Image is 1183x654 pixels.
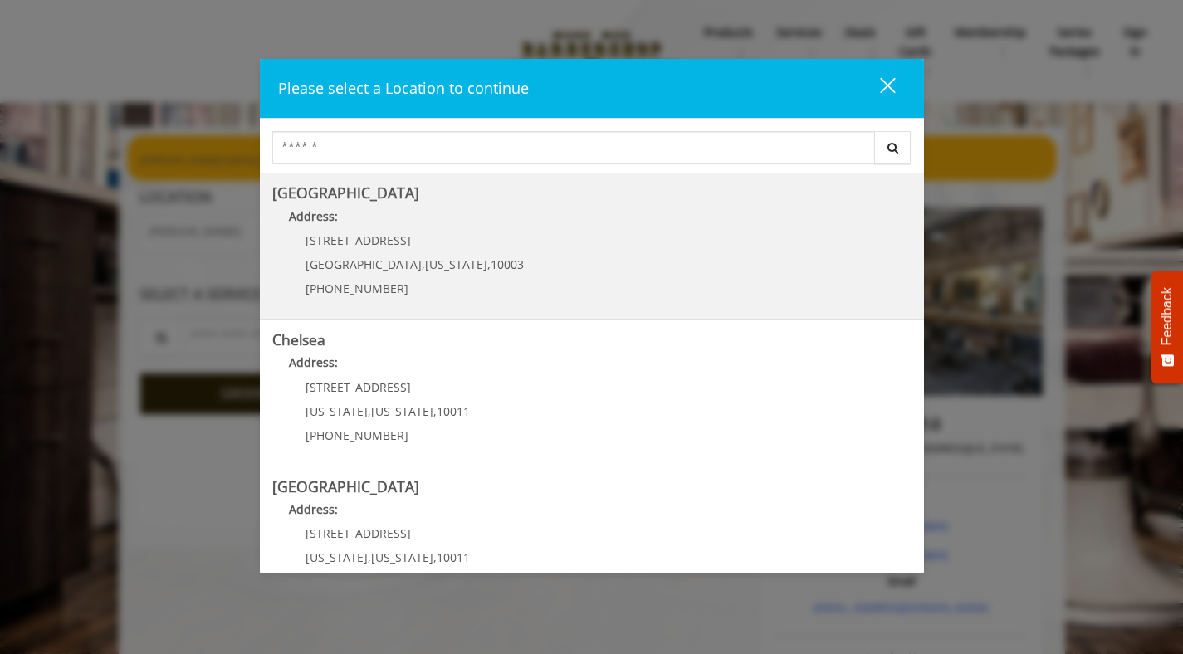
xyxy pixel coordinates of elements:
span: [US_STATE] [306,549,368,565]
b: Address: [289,208,338,224]
span: , [433,549,437,565]
b: Address: [289,501,338,517]
span: [US_STATE] [371,403,433,419]
span: [PHONE_NUMBER] [306,281,408,296]
span: [STREET_ADDRESS] [306,525,411,541]
span: [STREET_ADDRESS] [306,232,411,248]
span: [US_STATE] [371,549,433,565]
button: Feedback - Show survey [1151,271,1183,383]
span: [US_STATE] [425,256,487,272]
span: , [422,256,425,272]
span: [GEOGRAPHIC_DATA] [306,256,422,272]
i: Search button [883,142,902,154]
span: , [433,403,437,419]
span: , [487,256,491,272]
button: close dialog [849,71,906,105]
span: Feedback [1160,287,1175,345]
b: [GEOGRAPHIC_DATA] [272,476,419,496]
span: [PHONE_NUMBER] [306,427,408,443]
span: [STREET_ADDRESS] [306,379,411,395]
b: Chelsea [272,329,325,349]
b: [GEOGRAPHIC_DATA] [272,183,419,203]
span: 10011 [437,403,470,419]
div: Center Select [272,131,912,173]
input: Search Center [272,131,875,164]
div: close dialog [861,76,894,101]
span: 10003 [491,256,524,272]
b: Address: [289,354,338,370]
span: , [368,549,371,565]
span: Please select a Location to continue [278,78,529,98]
span: 10011 [437,549,470,565]
span: [US_STATE] [306,403,368,419]
span: , [368,403,371,419]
